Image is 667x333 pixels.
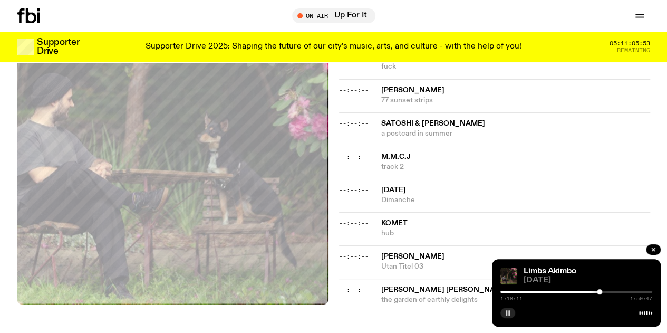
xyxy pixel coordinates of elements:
span: Dimanche [381,195,651,205]
img: Jackson sits at an outdoor table, legs crossed and gazing at a black and brown dog also sitting a... [500,268,517,284]
span: [PERSON_NAME] [381,252,444,260]
span: 1:18:11 [500,296,523,301]
span: Remaining [617,47,650,53]
span: [PERSON_NAME] [381,86,444,93]
span: Utan Titel 03 [381,261,651,271]
span: 77 sunset strips [381,95,651,105]
span: hub [381,228,651,238]
span: 05:11:05:53 [610,41,650,46]
span: Satoshi & [PERSON_NAME] [381,119,485,127]
span: --:--:-- [339,119,369,127]
span: [DATE] [524,277,652,284]
span: --:--:-- [339,285,369,293]
h3: Supporter Drive [37,38,79,56]
span: the garden of earthly delights [381,294,651,305]
span: m.m.c.j [381,153,411,160]
span: a postcard in summer [381,128,651,138]
button: On AirUp For It [292,8,375,23]
span: --:--:-- [339,185,369,194]
a: Limbs Akimbo [524,267,576,275]
span: komet [381,219,408,226]
span: [DATE] [381,186,406,193]
span: 1:59:47 [630,296,652,301]
span: --:--:-- [339,152,369,160]
span: --:--:-- [339,218,369,227]
span: [PERSON_NAME] [PERSON_NAME] [381,286,509,293]
p: Supporter Drive 2025: Shaping the future of our city’s music, arts, and culture - with the help o... [146,42,521,52]
span: fuck [381,62,651,72]
span: --:--:-- [339,85,369,94]
span: --:--:-- [339,252,369,260]
span: track 2 [381,161,651,172]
